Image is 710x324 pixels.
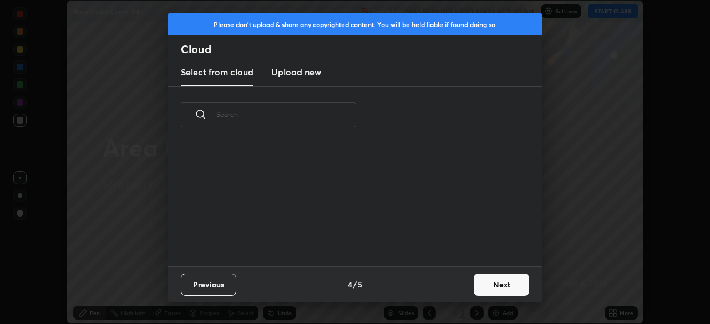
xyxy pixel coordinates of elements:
input: Search [216,91,356,138]
button: Previous [181,274,236,296]
h4: / [353,279,357,290]
h4: 5 [358,279,362,290]
div: Please don't upload & share any copyrighted content. You will be held liable if found doing so. [168,13,542,35]
button: Next [474,274,529,296]
h3: Select from cloud [181,65,253,79]
h4: 4 [348,279,352,290]
h3: Upload new [271,65,321,79]
h2: Cloud [181,42,542,56]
